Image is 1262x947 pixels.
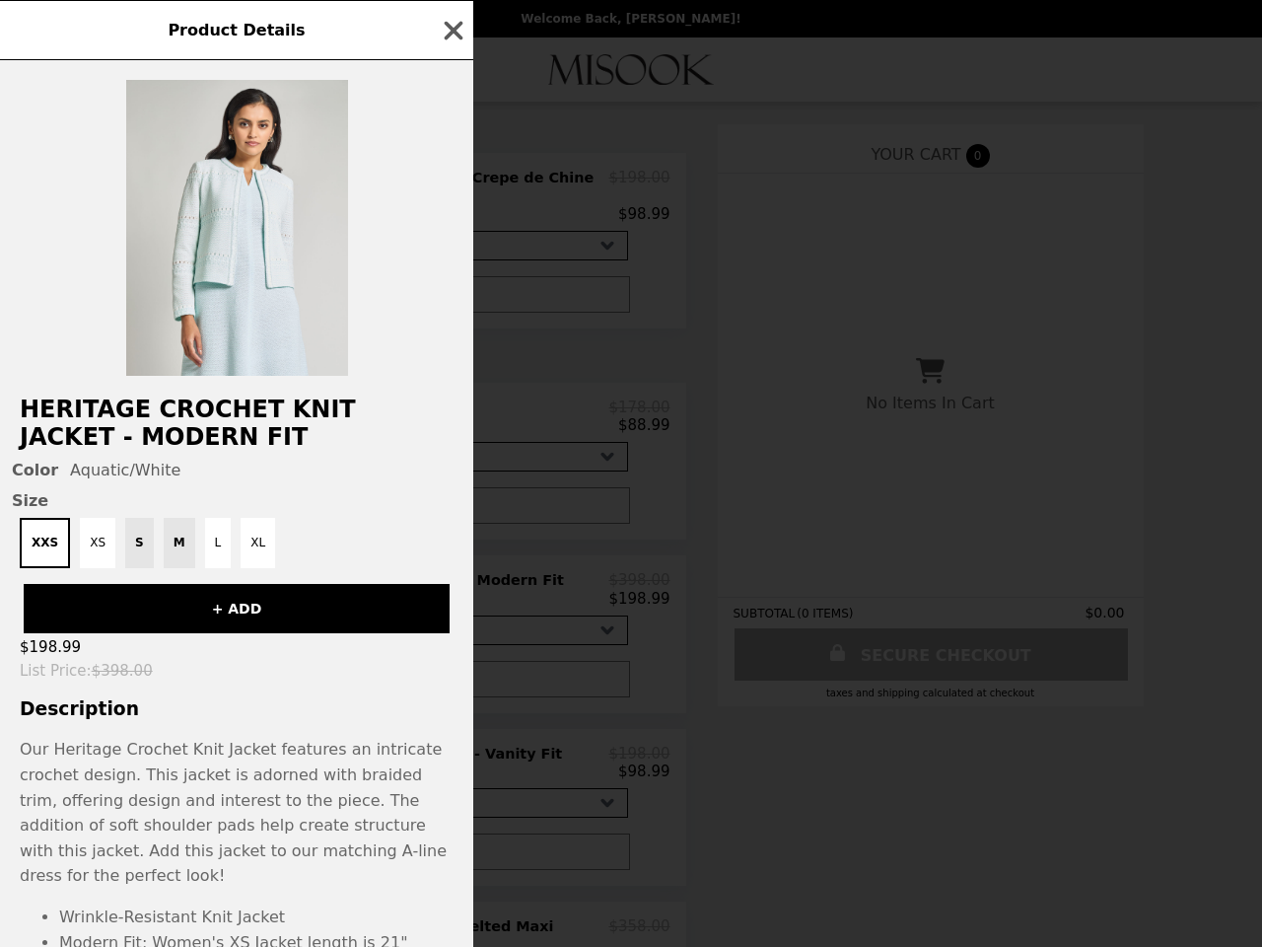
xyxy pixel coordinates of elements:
span: Color [12,461,58,479]
span: Size [12,491,461,510]
img: Aquatic/White / XXS [126,80,348,376]
button: XS [80,518,115,568]
span: $398.00 [92,662,153,680]
span: Product Details [168,21,305,39]
li: Wrinkle-Resistant Knit Jacket [59,905,454,930]
div: Aquatic/White [12,461,461,479]
button: XXS [20,518,70,568]
button: L [205,518,232,568]
button: + ADD [24,584,450,633]
p: Our Heritage Crochet Knit Jacket features an intricate crochet design. This jacket is adorned wit... [20,737,454,889]
button: XL [241,518,275,568]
